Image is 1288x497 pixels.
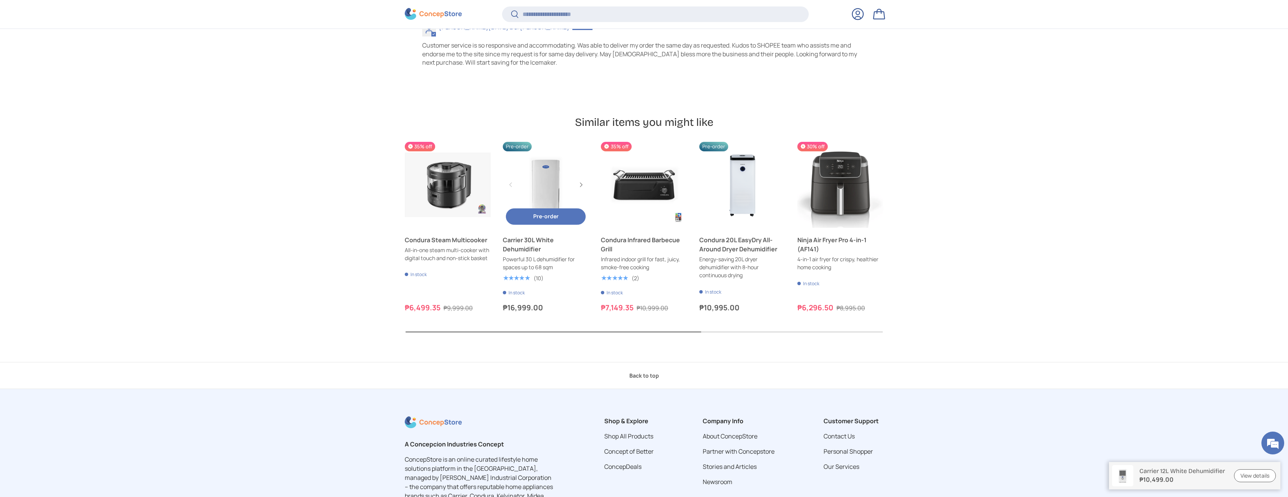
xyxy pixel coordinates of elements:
[797,142,828,151] span: 30% off
[40,43,128,52] div: Chat with us now
[405,8,462,20] img: ConcepStore
[44,96,105,173] span: We're online!
[699,142,728,151] span: Pre-order
[1112,465,1133,486] img: carrier-dehumidifier-12-liter-full-view-concepstore
[439,23,569,31] span: [PERSON_NAME][DATE] Del [PERSON_NAME]
[1139,467,1225,475] p: Carrier 12L White Dehumidifier
[797,235,883,254] a: Ninja Air Fryer Pro 4-in-1 (AF141)
[405,235,491,245] a: Condura Steam Multicooker
[405,142,491,228] a: Condura Steam Multicooker
[506,208,586,225] button: Pre-order
[601,142,687,228] a: Condura Infrared Barbecue Grill
[703,478,732,486] a: Newsroom
[405,142,435,151] span: 35% off
[1139,475,1225,484] strong: ₱10,499.00
[703,447,775,456] a: Partner with Concepstore
[125,4,143,22] div: Minimize live chat window
[422,41,866,67] p: Customer service is so responsive and accommodating. Was able to deliver my order the same day as...
[604,432,653,440] a: Shop All Products
[601,142,631,151] span: 35% off
[699,142,785,228] a: Condura 20L EasyDry All-Around Dryer Dehumidifier
[703,432,757,440] a: About ConcepStore
[703,462,757,471] a: Stories and Articles
[503,142,532,151] span: Pre-order
[797,142,883,228] a: Ninja Air Fryer Pro 4-in-1 (AF141)
[824,432,855,440] a: Contact Us
[601,235,687,254] a: Condura Infrared Barbecue Grill
[405,440,555,449] h2: A Concepcion Industries Concept
[4,208,145,234] textarea: Type your message and hit 'Enter'
[604,462,642,471] a: ConcepDeals
[824,462,859,471] a: Our Services
[824,447,873,456] a: Personal Shopper
[503,235,589,254] a: Carrier 30L White Dehumidifier
[604,447,654,456] a: Concept of Better
[533,213,559,220] span: Pre-order
[503,142,589,228] a: Carrier 30L White Dehumidifier
[699,235,785,254] a: Condura 20L EasyDry All-Around Dryer Dehumidifier
[405,115,884,129] h2: Similar items you might like
[1234,469,1276,483] a: View details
